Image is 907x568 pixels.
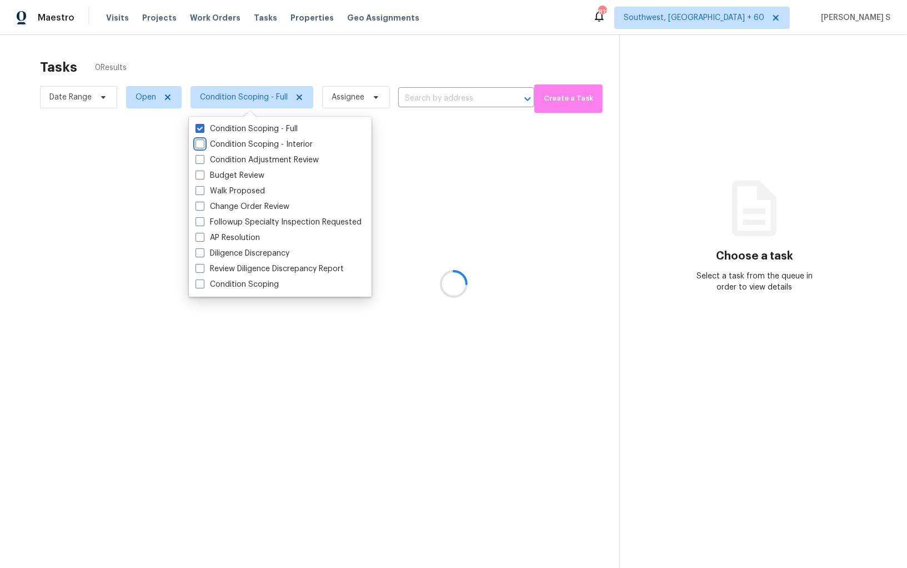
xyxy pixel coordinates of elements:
[196,155,319,166] label: Condition Adjustment Review
[196,217,362,228] label: Followup Specialty Inspection Requested
[196,263,344,275] label: Review Diligence Discrepancy Report
[196,170,264,181] label: Budget Review
[196,186,265,197] label: Walk Proposed
[196,139,313,150] label: Condition Scoping - Interior
[196,248,289,259] label: Diligence Discrepancy
[598,7,606,18] div: 812
[196,232,260,243] label: AP Resolution
[196,201,289,212] label: Change Order Review
[196,279,279,290] label: Condition Scoping
[196,123,298,134] label: Condition Scoping - Full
